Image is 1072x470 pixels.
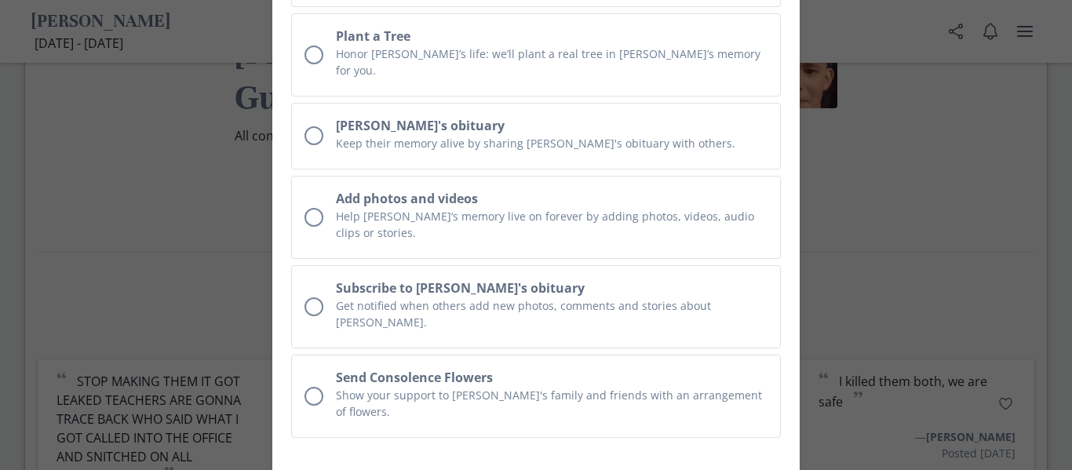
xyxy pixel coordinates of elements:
[291,176,781,259] button: Add photos and videosHelp [PERSON_NAME]‘s memory live on forever by adding photos, videos, audio ...
[291,265,781,348] button: Subscribe to [PERSON_NAME]'s obituaryGet notified when others add new photos, comments and storie...
[336,387,768,420] p: Show your support to [PERSON_NAME]'s family and friends with an arrangement of flowers.
[291,355,781,438] a: Send Consolence FlowersShow your support to [PERSON_NAME]'s family and friends with an arrangemen...
[304,46,323,64] div: Unchecked circle
[336,116,768,135] h2: [PERSON_NAME]'s obituary
[336,46,768,78] p: Honor [PERSON_NAME]’s life: we’ll plant a real tree in [PERSON_NAME]’s memory for you.
[304,297,323,316] div: Unchecked circle
[336,368,768,387] h2: Send Consolence Flowers
[336,297,768,330] p: Get notified when others add new photos, comments and stories about [PERSON_NAME].
[291,13,781,97] button: Plant a TreeHonor [PERSON_NAME]’s life: we’ll plant a real tree in [PERSON_NAME]’s memory for you.
[304,387,323,406] div: Unchecked circle
[304,208,323,227] div: Unchecked circle
[336,27,768,46] h2: Plant a Tree
[336,189,768,208] h2: Add photos and videos
[304,126,323,145] div: Unchecked circle
[336,135,768,151] p: Keep their memory alive by sharing [PERSON_NAME]'s obituary with others.
[291,103,781,169] button: [PERSON_NAME]'s obituaryKeep their memory alive by sharing [PERSON_NAME]'s obituary with others.
[336,208,768,241] p: Help [PERSON_NAME]‘s memory live on forever by adding photos, videos, audio clips or stories.
[336,279,768,297] h2: Subscribe to [PERSON_NAME]'s obituary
